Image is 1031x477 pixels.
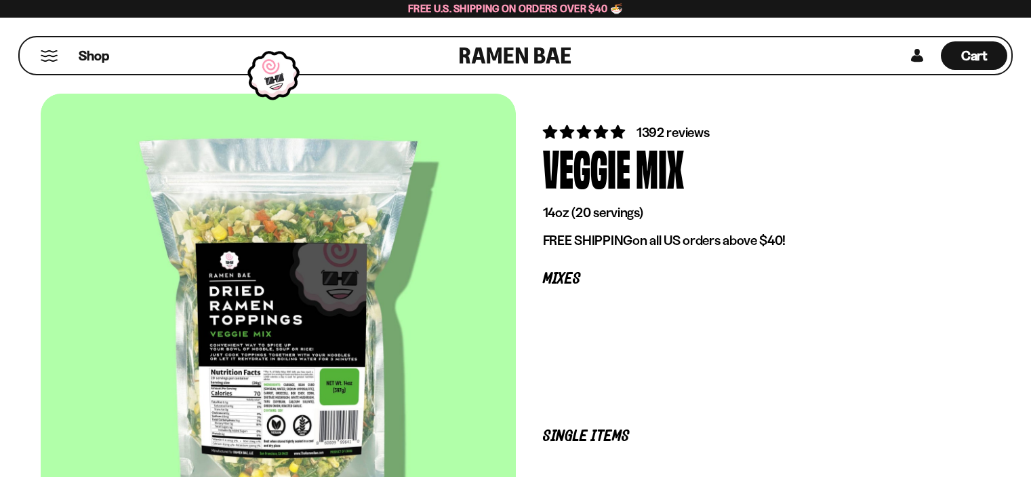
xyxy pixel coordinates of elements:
span: Free U.S. Shipping on Orders over $40 🍜 [408,2,623,15]
span: Shop [79,47,109,65]
span: 4.76 stars [543,123,628,140]
button: Mobile Menu Trigger [40,50,58,62]
strong: FREE SHIPPING [543,232,632,248]
p: Mixes [543,273,963,286]
span: Cart [961,47,988,64]
a: Shop [79,41,109,70]
div: Mix [636,142,684,193]
p: on all US orders above $40! [543,232,963,249]
p: 14oz (20 servings) [543,204,963,221]
a: Cart [941,37,1007,74]
p: Single Items [543,430,963,443]
div: Veggie [543,142,630,193]
span: 1392 reviews [636,124,710,140]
